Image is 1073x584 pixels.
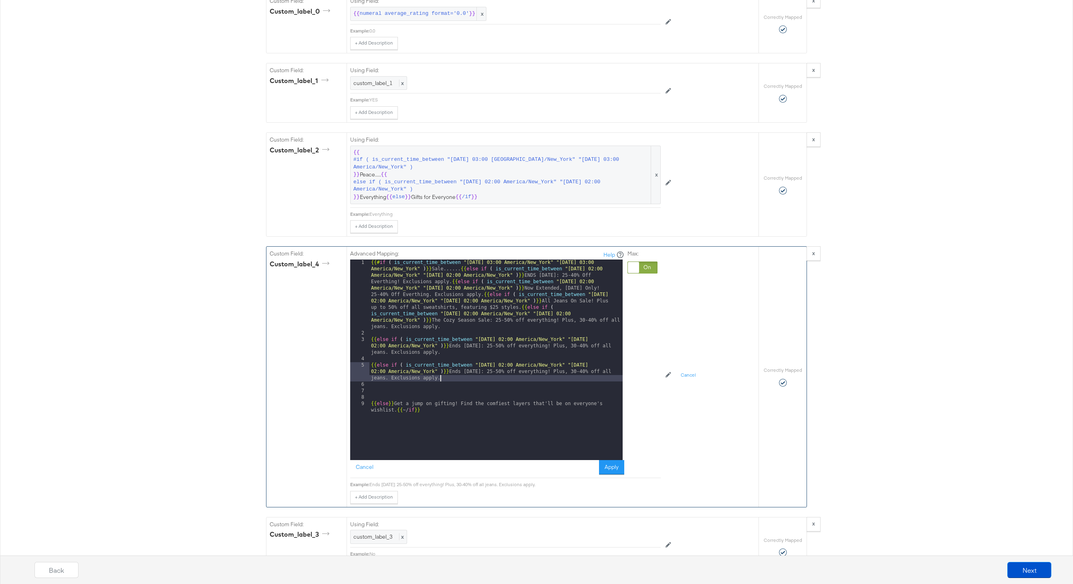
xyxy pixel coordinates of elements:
[270,146,332,155] div: custom_label_2
[360,10,469,18] span: numeral average_rating format='0.0'
[350,401,369,414] div: 9
[386,193,393,201] span: {{
[353,156,649,171] span: #if ( is_current_time_between "[DATE] 03:00 [GEOGRAPHIC_DATA]/New_York" "[DATE] 03:00 America/New...
[350,362,369,381] div: 5
[353,193,360,201] span: }}
[812,249,815,257] strong: x
[270,7,333,16] div: custom_label_0
[270,260,332,269] div: custom_label_4
[764,14,802,20] label: Correctly Mapped
[350,337,369,356] div: 3
[812,66,815,73] strong: x
[353,10,360,18] span: {{
[350,394,369,401] div: 8
[350,491,398,504] button: + Add Description
[353,533,393,540] span: custom_label_3
[350,260,369,330] div: 1
[603,251,615,259] a: Help
[476,7,486,20] span: x
[392,193,405,201] span: else
[627,250,658,258] label: Max:
[270,530,332,539] div: custom_label_3
[807,517,821,531] button: x
[353,178,649,193] span: else if ( is_current_time_between "[DATE] 02:00 America/New_York" "[DATE] 02:00 America/New_York" )
[399,533,404,540] span: x
[353,149,360,156] span: {{
[350,37,398,50] button: + Add Description
[350,388,369,394] div: 7
[807,63,821,77] button: x
[353,171,360,178] span: }}
[353,79,393,87] span: custom_label_1
[350,356,369,362] div: 4
[270,136,343,144] label: Custom Field:
[270,521,343,528] label: Custom Field:
[812,520,815,527] strong: x
[469,10,476,18] span: }}
[1007,562,1051,578] button: Next
[353,149,658,201] span: Peace..... Everything Gifts for Everyone
[369,211,661,217] div: Everything
[270,250,343,258] label: Custom Field:
[807,132,821,147] button: x
[764,537,802,543] label: Correctly Mapped
[350,330,369,337] div: 2
[456,193,462,201] span: {{
[34,562,79,578] button: Back
[599,460,624,474] button: Apply
[369,28,661,34] div: 0.0
[270,76,331,85] div: custom_label_1
[350,220,398,233] button: + Add Description
[405,193,411,201] span: }}
[350,67,661,74] label: Using Field:
[651,146,660,204] span: x
[381,171,387,178] span: {{
[270,67,343,74] label: Custom Field:
[399,79,404,87] span: x
[764,175,802,181] label: Correctly Mapped
[350,28,369,34] div: Example:
[350,250,399,258] label: Advanced Mapping:
[350,460,379,474] button: Cancel
[676,369,701,381] button: Cancel
[350,136,661,144] label: Using Field:
[350,381,369,388] div: 6
[462,193,471,201] span: /if
[807,246,821,261] button: x
[369,481,661,488] div: Ends [DATE]: 25-50% off everything! Plus, 30-40% off all jeans. Exclusions apply.
[350,481,369,488] div: Example:
[471,193,478,201] span: }}
[812,136,815,143] strong: x
[764,83,802,89] label: Correctly Mapped
[350,521,661,528] label: Using Field:
[350,97,369,103] div: Example:
[369,97,661,103] div: YES
[350,106,398,119] button: + Add Description
[764,367,802,373] label: Correctly Mapped
[350,211,369,217] div: Example:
